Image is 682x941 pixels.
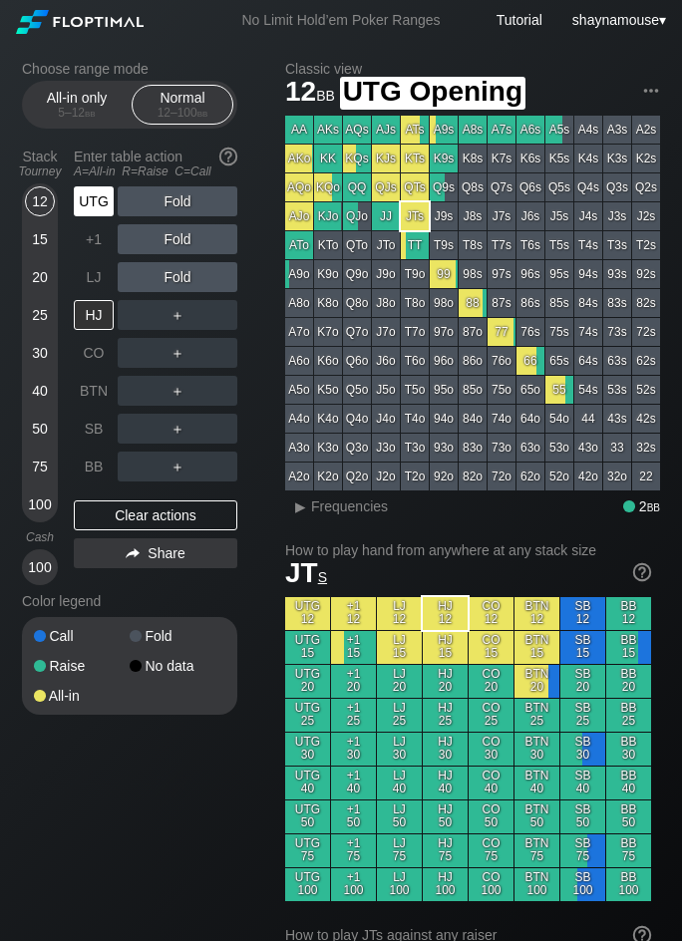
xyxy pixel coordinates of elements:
div: +1 20 [331,665,376,698]
div: HJ 12 [423,597,468,630]
div: +1 75 [331,834,376,867]
img: Floptimal logo [16,10,144,34]
div: 86s [516,289,544,317]
div: J5o [372,376,400,404]
div: AKs [314,116,342,144]
div: K8s [459,145,487,172]
div: BB 25 [606,699,651,732]
div: T7s [488,231,515,259]
div: A=All-in R=Raise C=Call [74,164,237,178]
div: QTo [343,231,371,259]
div: T6o [401,347,429,375]
div: No data [130,659,225,673]
div: KK [314,145,342,172]
div: K3s [603,145,631,172]
div: LJ 20 [377,665,422,698]
div: Q6s [516,173,544,201]
div: 33 [603,434,631,462]
img: help.32db89a4.svg [631,561,653,583]
div: A8s [459,116,487,144]
div: 82o [459,463,487,490]
div: T8o [401,289,429,317]
div: +1 15 [331,631,376,664]
div: All-in only [31,86,123,124]
div: Share [74,538,237,568]
div: 25 [25,300,55,330]
div: 98s [459,260,487,288]
div: 20 [25,262,55,292]
div: ▾ [567,9,669,31]
div: ＋ [118,414,237,444]
div: J4s [574,202,602,230]
div: BTN 40 [514,767,559,799]
div: 32o [603,463,631,490]
div: 94o [430,405,458,433]
div: Q3o [343,434,371,462]
div: UTG 25 [285,699,330,732]
div: A9o [285,260,313,288]
div: HJ 30 [423,733,468,766]
div: Q7s [488,173,515,201]
div: LJ 30 [377,733,422,766]
div: T4o [401,405,429,433]
div: 84o [459,405,487,433]
div: Q2o [343,463,371,490]
div: 93s [603,260,631,288]
div: J6s [516,202,544,230]
div: J9s [430,202,458,230]
div: 64o [516,405,544,433]
div: JTs [401,202,429,230]
div: 95s [545,260,573,288]
div: K3o [314,434,342,462]
div: QJo [343,202,371,230]
div: A6o [285,347,313,375]
div: T2o [401,463,429,490]
div: BTN 25 [514,699,559,732]
span: bb [647,498,660,514]
div: QTs [401,173,429,201]
div: J4o [372,405,400,433]
div: LJ 75 [377,834,422,867]
div: ＋ [118,452,237,481]
div: 85o [459,376,487,404]
img: share.864f2f62.svg [126,548,140,559]
div: Q4s [574,173,602,201]
div: ＋ [118,376,237,406]
div: +1 12 [331,597,376,630]
div: AQs [343,116,371,144]
div: 65s [545,347,573,375]
div: 96o [430,347,458,375]
div: AQo [285,173,313,201]
span: UTG Opening [340,77,525,110]
div: T9s [430,231,458,259]
div: 86o [459,347,487,375]
div: CO [74,338,114,368]
div: CO 40 [469,767,513,799]
div: +1 50 [331,800,376,833]
div: CO 75 [469,834,513,867]
div: LJ [74,262,114,292]
div: LJ 25 [377,699,422,732]
div: 40 [25,376,55,406]
div: 15 [25,224,55,254]
div: J5s [545,202,573,230]
div: 44 [574,405,602,433]
div: 5 – 12 [35,106,119,120]
div: Q9s [430,173,458,201]
div: All-in [34,689,130,703]
div: BB 30 [606,733,651,766]
div: Cash [14,530,66,544]
div: 76s [516,318,544,346]
div: 62s [632,347,660,375]
div: A7o [285,318,313,346]
div: T9o [401,260,429,288]
div: 73s [603,318,631,346]
div: SB 40 [560,767,605,799]
div: +1 30 [331,733,376,766]
div: 97o [430,318,458,346]
div: 75 [25,452,55,481]
div: 77 [488,318,515,346]
div: BTN 20 [514,665,559,698]
div: UTG 50 [285,800,330,833]
div: LJ 12 [377,597,422,630]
